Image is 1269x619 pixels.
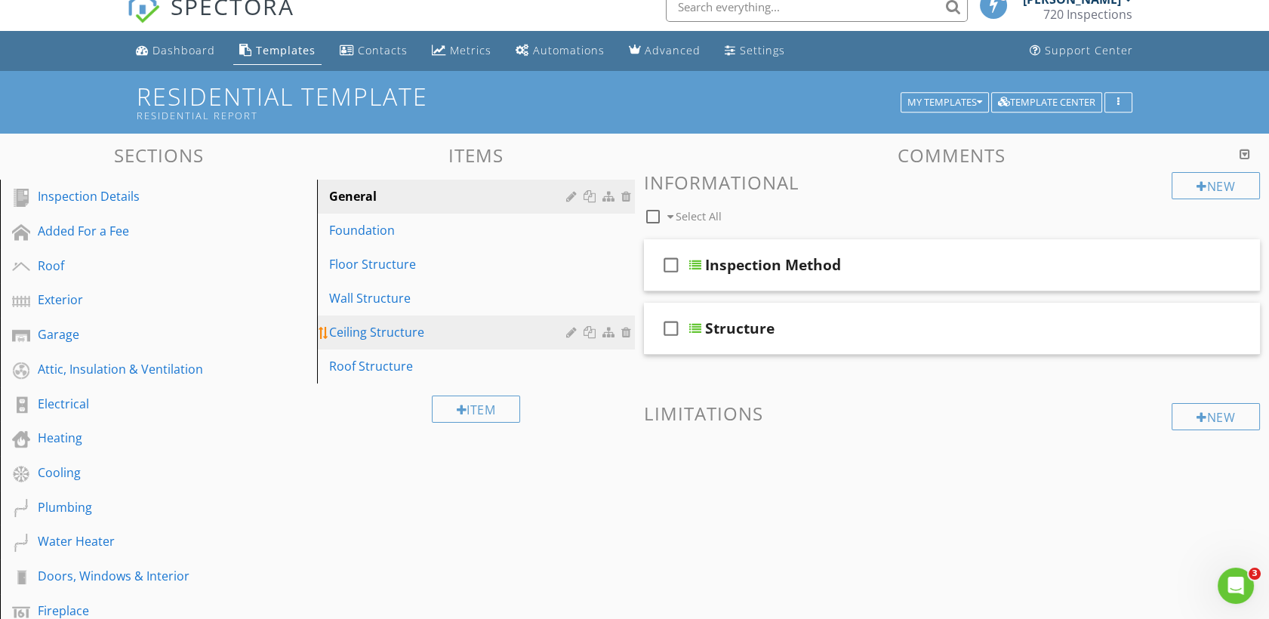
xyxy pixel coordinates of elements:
div: General [329,187,570,205]
a: Advanced [623,37,707,65]
i: check_box_outline_blank [659,247,683,283]
iframe: Intercom live chat [1218,568,1254,604]
div: Contacts [358,43,408,57]
div: Templates [256,43,316,57]
h1: Residential Template [137,83,1132,122]
h3: Informational [644,172,1261,192]
div: Inspection Details [38,187,245,205]
div: New [1172,172,1260,199]
a: Support Center [1024,37,1139,65]
a: Template Center [991,94,1102,108]
a: Dashboard [130,37,221,65]
div: Water Heater [38,532,245,550]
div: Inspection Method [705,256,841,274]
a: Settings [719,37,791,65]
div: Residential Report [137,109,906,122]
span: Select All [676,209,722,223]
div: Electrical [38,395,245,413]
div: Foundation [329,221,570,239]
div: Exterior [38,291,245,309]
div: Metrics [450,43,491,57]
a: Templates [233,37,322,65]
button: Template Center [991,92,1102,113]
h3: Comments [644,145,1261,165]
div: Item [432,396,521,423]
div: Attic, Insulation & Ventilation [38,360,245,378]
a: Automations (Basic) [510,37,611,65]
a: SPECTORA [127,3,294,35]
div: Added For a Fee [38,222,245,240]
div: Automations [533,43,605,57]
h3: Items [317,145,634,165]
div: Settings [740,43,785,57]
div: Structure [705,319,775,337]
button: My Templates [901,92,989,113]
div: Doors, Windows & Interior [38,567,245,585]
span: 3 [1249,568,1261,580]
div: Dashboard [152,43,215,57]
h3: Limitations [644,403,1261,423]
div: Plumbing [38,498,245,516]
div: Wall Structure [329,289,570,307]
i: check_box_outline_blank [659,310,683,346]
div: New [1172,403,1260,430]
div: Heating [38,429,245,447]
div: My Templates [907,97,982,108]
div: 720 Inspections [1043,7,1132,22]
div: Garage [38,325,245,343]
div: Template Center [998,97,1095,108]
div: Support Center [1045,43,1133,57]
div: Ceiling Structure [329,323,570,341]
div: Cooling [38,463,245,482]
div: Advanced [645,43,701,57]
div: Floor Structure [329,255,570,273]
div: Roof Structure [329,357,570,375]
a: Contacts [334,37,414,65]
a: Metrics [426,37,497,65]
div: Roof [38,257,245,275]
